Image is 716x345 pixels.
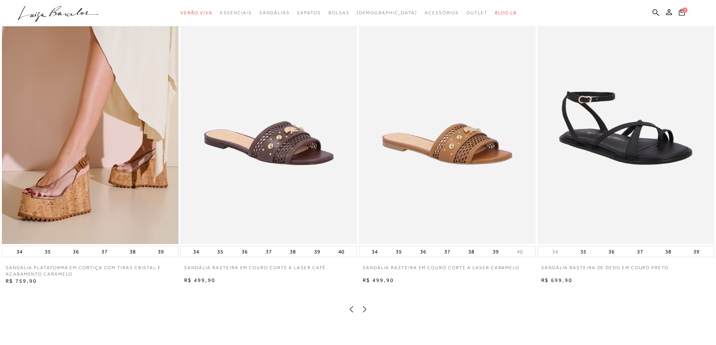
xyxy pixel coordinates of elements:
span: 1 [682,8,687,13]
span: R$ 699,90 [541,277,572,283]
button: 36 [239,246,250,257]
button: 35 [215,246,226,257]
span: R$ 499,90 [363,277,394,283]
span: BLOG LB [495,10,517,15]
button: 1 [677,8,687,18]
span: R$ 759,90 [6,278,37,284]
button: 38 [127,246,138,257]
a: SANDÁLIA RASTEIRA EM COURO CORTE A LASER CAFÉ [180,265,330,277]
a: SANDÁLIA RASTEIRA EM COURO CORTE A LASER CARAMELO [359,265,523,277]
button: 35 [394,246,404,257]
button: 39 [312,246,322,257]
a: BLOG LB [495,6,517,20]
button: 39 [691,246,702,257]
button: 38 [663,246,674,257]
button: 37 [442,246,453,257]
a: noSubCategoriesText [357,6,417,20]
a: SANDÁLIA RASTEIRA DE DEDO EM COURO PRETO [537,265,672,277]
button: 34 [14,246,25,257]
span: [DEMOGRAPHIC_DATA] [357,10,417,15]
a: SANDÁLIA PLATAFORMA EM CORTIÇA COM TIRAS CRISTAL E ACABAMENTO CARAMELO [2,265,179,277]
button: 38 [466,246,477,257]
button: 34 [191,246,201,257]
span: Acessórios [425,10,459,15]
button: 35 [42,246,53,257]
button: 34 [550,248,560,255]
button: 37 [635,246,645,257]
button: 40 [336,246,347,257]
span: R$ 499,90 [184,277,215,283]
button: 36 [606,246,617,257]
button: 36 [418,246,428,257]
span: Essenciais [220,10,252,15]
button: 37 [99,246,110,257]
a: noSubCategoriesText [466,6,487,20]
button: 34 [369,246,380,257]
button: 37 [263,246,274,257]
a: noSubCategoriesText [259,6,289,20]
a: noSubCategoriesText [220,6,252,20]
button: 35 [578,246,589,257]
button: 40 [515,248,525,255]
span: Verão Viva [180,10,213,15]
span: Outlet [466,10,487,15]
button: 39 [490,246,501,257]
button: 36 [71,246,81,257]
a: noSubCategoriesText [297,6,321,20]
a: noSubCategoriesText [328,6,350,20]
button: 39 [156,246,166,257]
a: noSubCategoriesText [180,6,213,20]
span: Sapatos [297,10,321,15]
span: Sandálias [259,10,289,15]
a: noSubCategoriesText [425,6,459,20]
span: Bolsas [328,10,350,15]
button: 38 [288,246,298,257]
